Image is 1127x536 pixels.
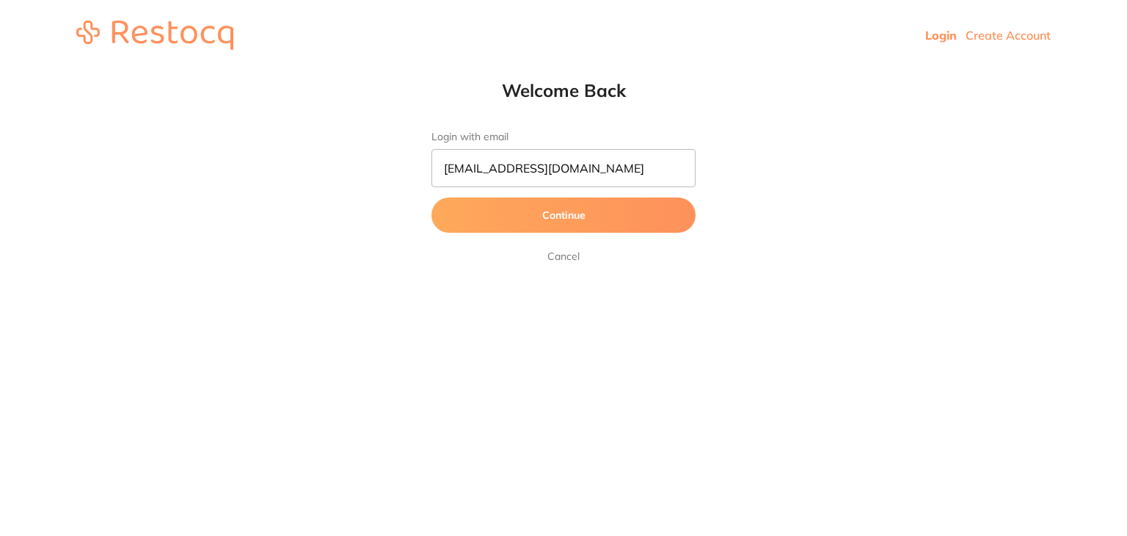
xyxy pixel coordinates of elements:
[431,198,696,233] button: Continue
[925,28,957,43] a: Login
[402,79,725,101] h1: Welcome Back
[966,28,1051,43] a: Create Account
[431,131,696,143] label: Login with email
[76,21,233,50] img: restocq_logo.svg
[544,247,583,265] a: Cancel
